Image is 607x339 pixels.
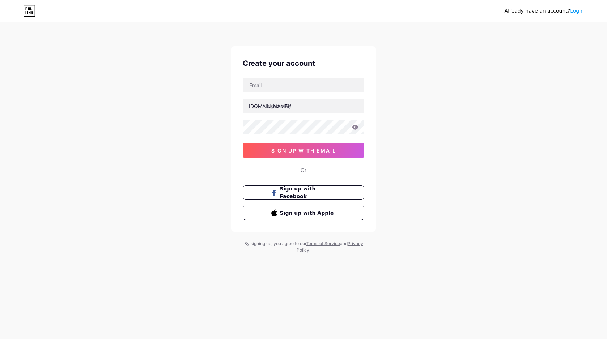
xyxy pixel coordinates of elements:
a: Login [570,8,584,14]
span: Sign up with Apple [280,209,336,217]
div: Create your account [243,58,364,69]
span: sign up with email [271,147,336,154]
a: Terms of Service [306,241,340,246]
input: Email [243,78,364,92]
div: By signing up, you agree to our and . [242,240,365,253]
input: username [243,99,364,113]
button: sign up with email [243,143,364,158]
span: Sign up with Facebook [280,185,336,200]
div: Or [301,166,306,174]
button: Sign up with Facebook [243,185,364,200]
div: Already have an account? [505,7,584,15]
button: Sign up with Apple [243,206,364,220]
div: [DOMAIN_NAME]/ [249,102,291,110]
